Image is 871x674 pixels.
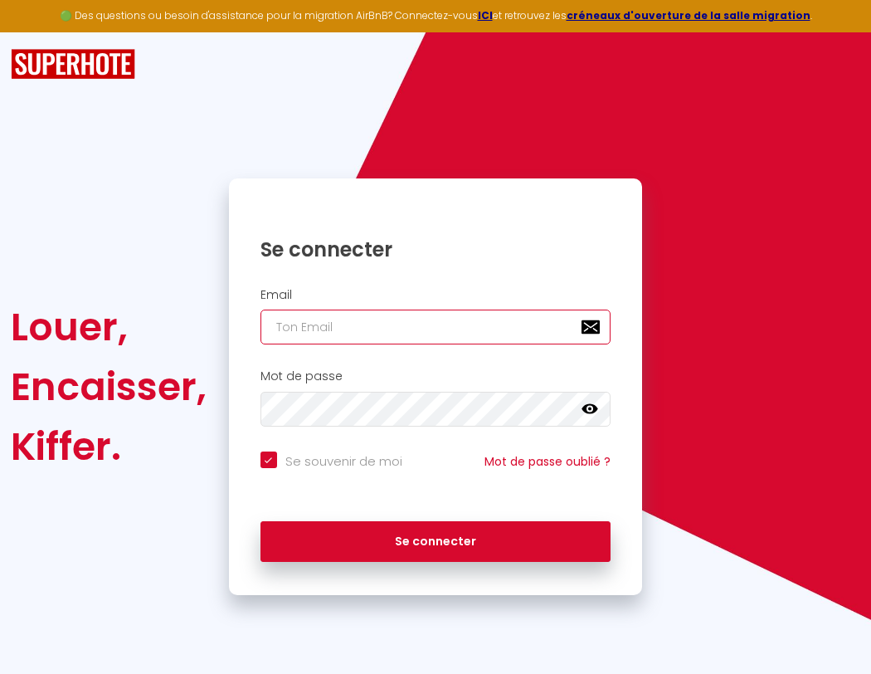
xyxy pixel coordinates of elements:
[260,288,611,302] h2: Email
[11,417,207,476] div: Kiffer.
[567,8,810,22] a: créneaux d'ouverture de la salle migration
[260,369,611,383] h2: Mot de passe
[11,297,207,357] div: Louer,
[260,237,611,262] h1: Se connecter
[11,49,135,80] img: SuperHote logo
[478,8,493,22] a: ICI
[13,7,63,56] button: Ouvrir le widget de chat LiveChat
[260,521,611,563] button: Se connecter
[260,310,611,344] input: Ton Email
[11,357,207,417] div: Encaisser,
[484,453,611,470] a: Mot de passe oublié ?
